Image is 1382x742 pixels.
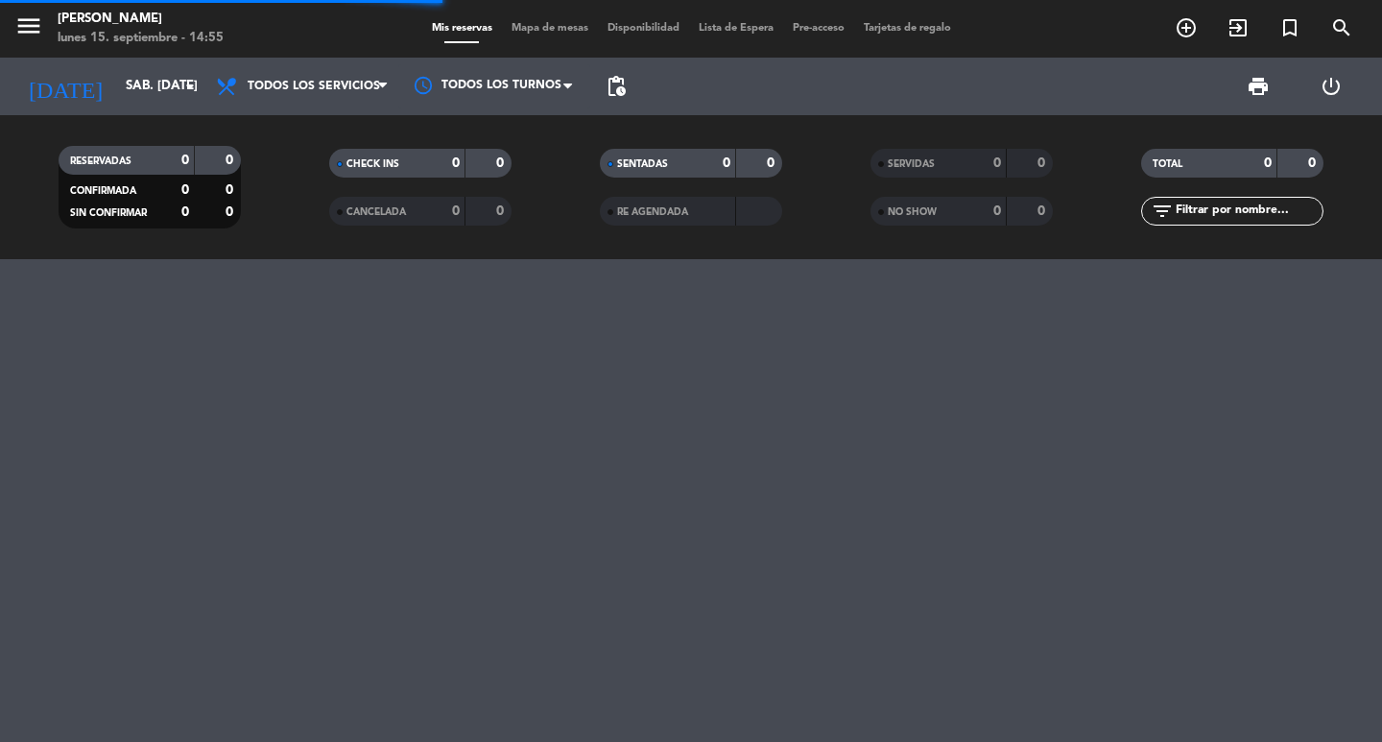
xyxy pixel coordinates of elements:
[1037,204,1049,218] strong: 0
[1175,16,1198,39] i: add_circle_outline
[993,204,1001,218] strong: 0
[226,154,237,167] strong: 0
[452,204,460,218] strong: 0
[617,159,668,169] span: SENTADAS
[58,10,224,29] div: [PERSON_NAME]
[767,156,778,170] strong: 0
[58,29,224,48] div: lunes 15. septiembre - 14:55
[502,23,598,34] span: Mapa de mesas
[1037,156,1049,170] strong: 0
[496,204,508,218] strong: 0
[598,23,689,34] span: Disponibilidad
[783,23,854,34] span: Pre-acceso
[14,12,43,40] i: menu
[422,23,502,34] span: Mis reservas
[1278,16,1301,39] i: turned_in_not
[1295,58,1368,115] div: LOG OUT
[1308,156,1320,170] strong: 0
[723,156,730,170] strong: 0
[346,159,399,169] span: CHECK INS
[888,207,937,217] span: NO SHOW
[181,154,189,167] strong: 0
[1227,16,1250,39] i: exit_to_app
[181,205,189,219] strong: 0
[70,156,131,166] span: RESERVADAS
[689,23,783,34] span: Lista de Espera
[452,156,460,170] strong: 0
[854,23,961,34] span: Tarjetas de regalo
[226,183,237,197] strong: 0
[226,205,237,219] strong: 0
[1174,201,1322,222] input: Filtrar por nombre...
[248,80,380,93] span: Todos los servicios
[605,75,628,98] span: pending_actions
[496,156,508,170] strong: 0
[14,12,43,47] button: menu
[1247,75,1270,98] span: print
[181,183,189,197] strong: 0
[70,208,147,218] span: SIN CONFIRMAR
[617,207,688,217] span: RE AGENDADA
[1320,75,1343,98] i: power_settings_new
[888,159,935,169] span: SERVIDAS
[14,65,116,108] i: [DATE]
[1151,200,1174,223] i: filter_list
[1153,159,1182,169] span: TOTAL
[993,156,1001,170] strong: 0
[1264,156,1272,170] strong: 0
[70,186,136,196] span: CONFIRMADA
[1330,16,1353,39] i: search
[179,75,202,98] i: arrow_drop_down
[346,207,406,217] span: CANCELADA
